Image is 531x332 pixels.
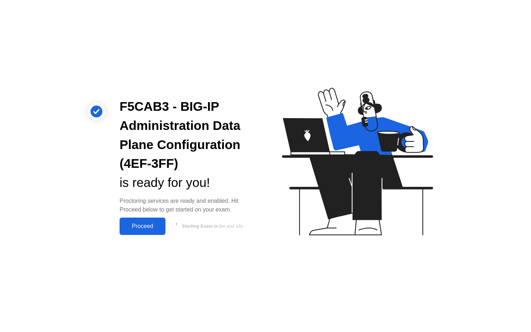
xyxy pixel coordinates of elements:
div: Proceed [122,223,163,230]
div: is ready for you! [120,173,254,192]
span: 9m and 18s [219,223,243,229]
div: Proctoring services are ready and enabled. Hit Proceed below to get started on your exam. [120,197,254,214]
div: F5CAB3 - BIG-IP Administration Data Plane Configuration (4EF-3FF) [120,97,254,173]
button: Starting Exam in9m and 18s [169,219,254,233]
button: Proceed [120,218,165,235]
